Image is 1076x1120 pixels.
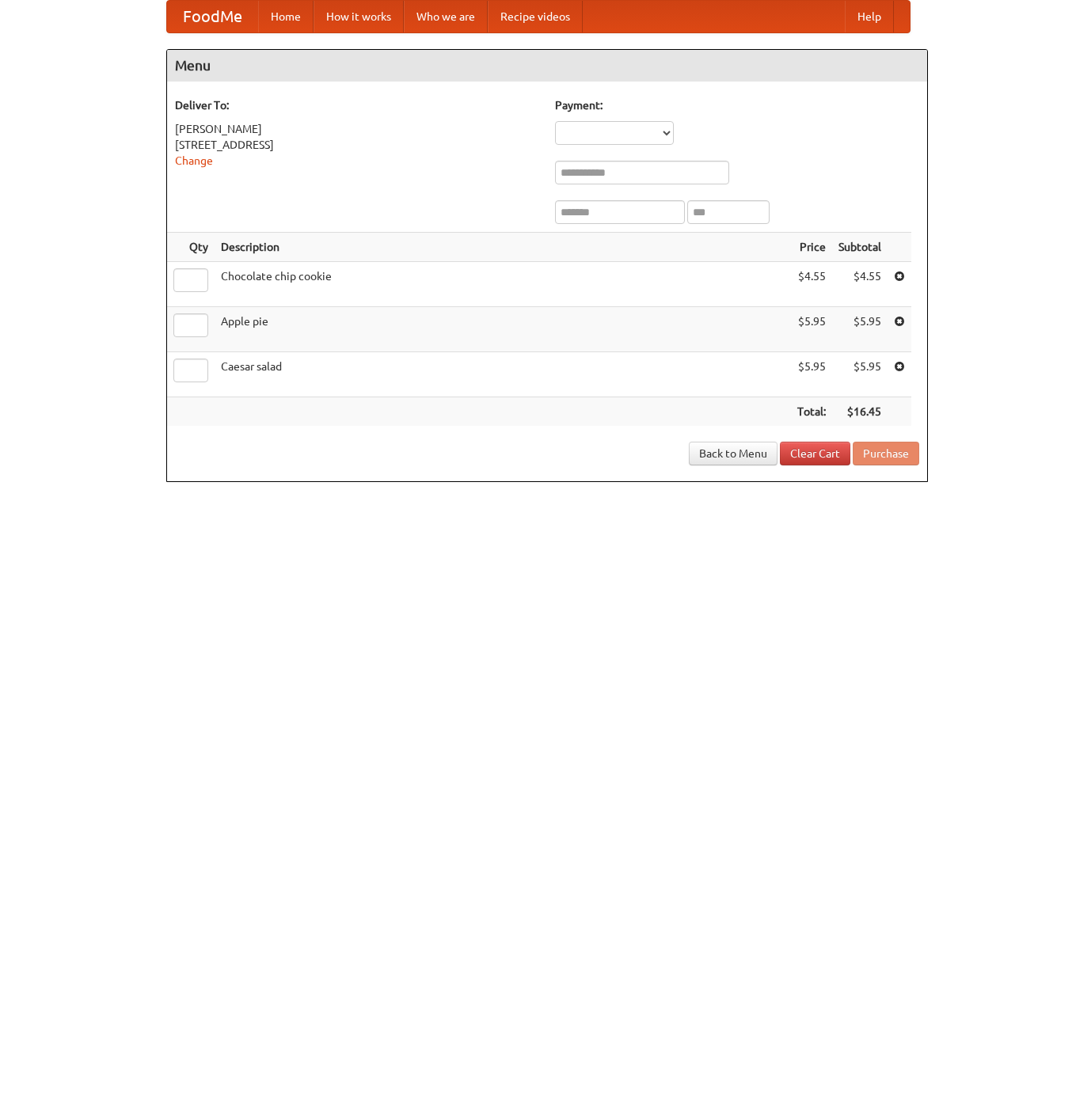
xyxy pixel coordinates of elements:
[791,262,832,307] td: $4.55
[215,233,791,262] th: Description
[167,1,258,32] a: FoodMe
[780,442,850,465] a: Clear Cart
[488,1,583,32] a: Recipe videos
[832,397,888,427] th: $16.45
[791,352,832,397] td: $5.95
[832,352,888,397] td: $5.95
[845,1,894,32] a: Help
[175,97,539,113] h5: Deliver To:
[215,352,791,397] td: Caesar salad
[791,397,832,427] th: Total:
[167,233,215,262] th: Qty
[832,233,888,262] th: Subtotal
[404,1,488,32] a: Who we are
[175,121,539,137] div: [PERSON_NAME]
[167,50,927,82] h4: Menu
[175,154,213,167] a: Change
[175,137,539,153] div: [STREET_ADDRESS]
[555,97,919,113] h5: Payment:
[791,307,832,352] td: $5.95
[689,442,778,465] a: Back to Menu
[215,262,791,307] td: Chocolate chip cookie
[832,307,888,352] td: $5.95
[791,233,832,262] th: Price
[215,307,791,352] td: Apple pie
[832,262,888,307] td: $4.55
[258,1,314,32] a: Home
[853,442,919,465] button: Purchase
[314,1,404,32] a: How it works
